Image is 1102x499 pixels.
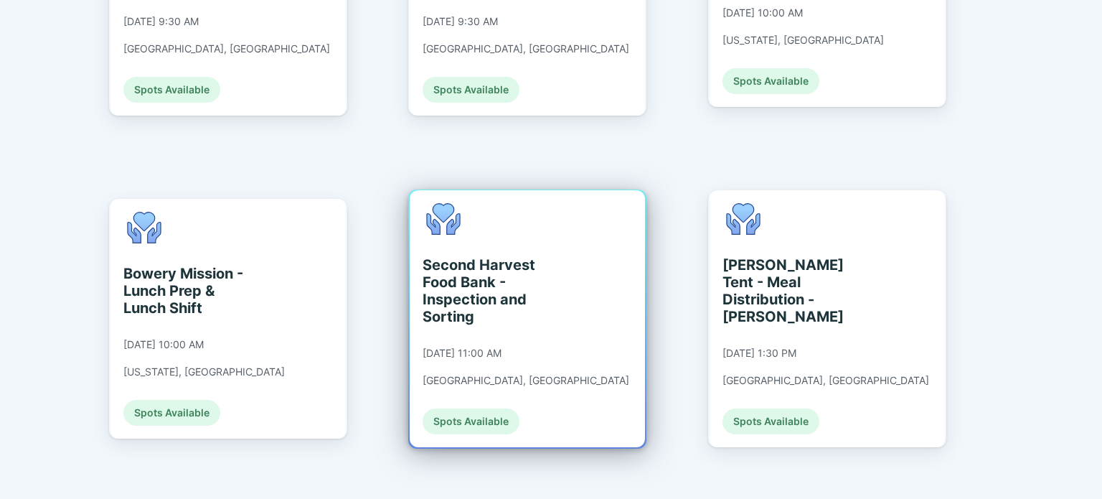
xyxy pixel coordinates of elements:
div: Spots Available [722,68,819,94]
div: [GEOGRAPHIC_DATA], [GEOGRAPHIC_DATA] [722,374,929,387]
div: Spots Available [722,409,819,434]
div: Second Harvest Food Bank - Inspection and Sorting [423,256,554,325]
div: [GEOGRAPHIC_DATA], [GEOGRAPHIC_DATA] [423,42,629,55]
div: [US_STATE], [GEOGRAPHIC_DATA] [722,34,884,47]
div: [DATE] 10:00 AM [722,6,803,19]
div: [DATE] 9:30 AM [423,15,498,28]
div: Spots Available [423,77,519,103]
div: [DATE] 11:00 AM [423,347,501,360]
div: [GEOGRAPHIC_DATA], [GEOGRAPHIC_DATA] [123,42,330,55]
div: [US_STATE], [GEOGRAPHIC_DATA] [123,365,285,378]
div: Spots Available [123,400,220,426]
div: [GEOGRAPHIC_DATA], [GEOGRAPHIC_DATA] [423,374,629,387]
div: Spots Available [123,77,220,103]
div: [DATE] 10:00 AM [123,338,204,351]
div: Spots Available [423,409,519,434]
div: [DATE] 1:30 PM [722,347,796,360]
div: [PERSON_NAME] Tent - Meal Distribution - [PERSON_NAME] [722,256,854,325]
div: [DATE] 9:30 AM [123,15,199,28]
div: Bowery Mission - Lunch Prep & Lunch Shift [123,265,255,317]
